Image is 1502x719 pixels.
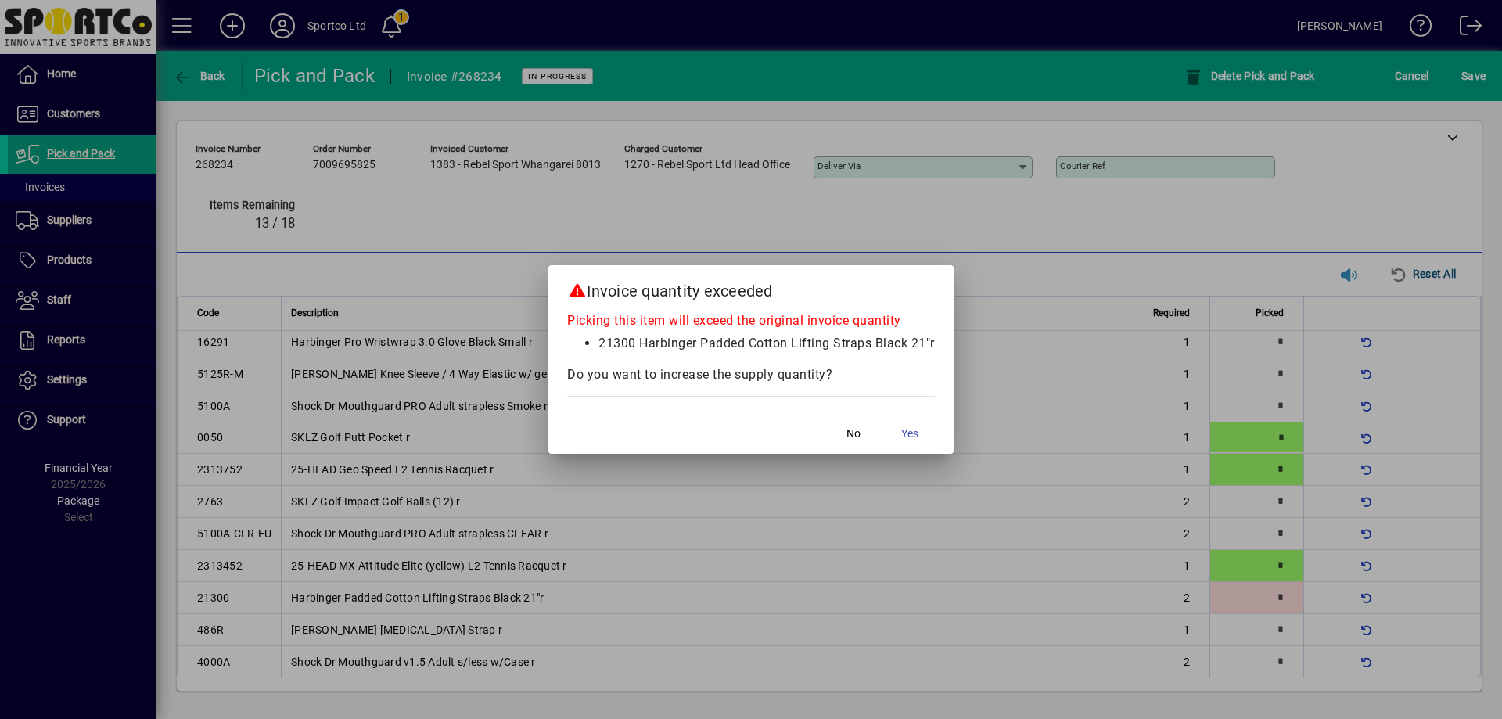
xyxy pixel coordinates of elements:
button: Yes [885,419,935,448]
li: 21300 Harbinger Padded Cotton Lifting Straps Black 21"r [598,334,935,353]
h2: Invoice quantity exceeded [548,265,954,311]
div: Picking this item will exceed the original invoice quantity [567,311,935,334]
span: Yes [901,426,918,442]
div: Do you want to increase the supply quantity? [567,365,935,384]
span: No [846,426,861,442]
button: No [828,419,879,448]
